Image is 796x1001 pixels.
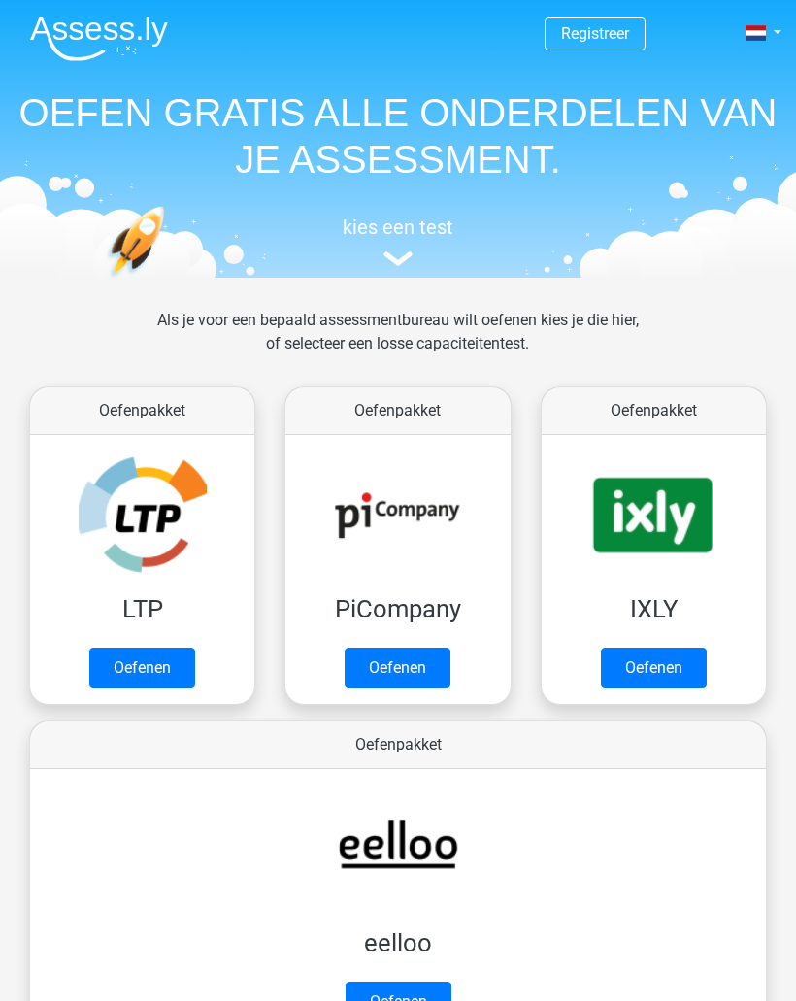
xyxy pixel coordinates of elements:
a: Oefenen [89,648,195,688]
img: Assessly [30,16,168,61]
a: Oefenen [345,648,450,688]
a: kies een test [15,216,781,267]
img: assessment [383,251,413,266]
a: Oefenen [601,648,707,688]
h1: OEFEN GRATIS ALLE ONDERDELEN VAN JE ASSESSMENT. [15,89,781,183]
h5: kies een test [15,216,781,239]
img: oefenen [107,206,229,356]
a: Registreer [561,24,629,43]
div: Als je voor een bepaald assessmentbureau wilt oefenen kies je die hier, of selecteer een losse ca... [143,309,654,379]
